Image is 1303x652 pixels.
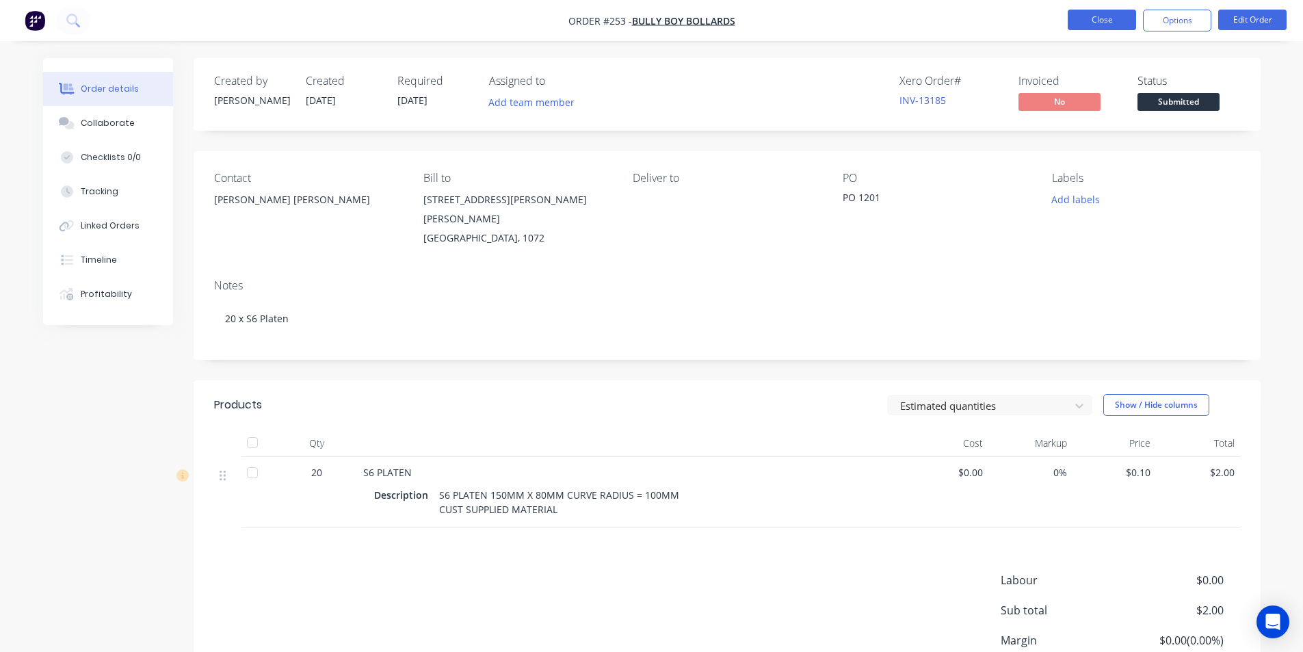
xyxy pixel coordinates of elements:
[43,209,173,243] button: Linked Orders
[214,190,402,234] div: [PERSON_NAME] [PERSON_NAME]
[423,172,611,185] div: Bill to
[214,93,289,107] div: [PERSON_NAME]
[1137,93,1220,114] button: Submitted
[423,229,611,248] div: [GEOGRAPHIC_DATA], 1072
[214,298,1240,339] div: 20 x S6 Platen
[43,72,173,106] button: Order details
[1001,632,1122,649] span: Margin
[43,106,173,140] button: Collaborate
[81,83,139,95] div: Order details
[43,243,173,277] button: Timeline
[374,485,434,505] div: Description
[1001,572,1122,588] span: Labour
[397,94,427,107] span: [DATE]
[481,93,581,112] button: Add team member
[311,465,322,480] span: 20
[1122,632,1223,649] span: $0.00 ( 0.00 %)
[899,75,1002,88] div: Xero Order #
[81,185,118,198] div: Tracking
[1068,10,1136,30] button: Close
[1156,430,1240,457] div: Total
[1018,75,1121,88] div: Invoiced
[214,279,1240,292] div: Notes
[1018,93,1101,110] span: No
[1137,75,1240,88] div: Status
[214,190,402,209] div: [PERSON_NAME] [PERSON_NAME]
[1044,190,1107,209] button: Add labels
[633,172,820,185] div: Deliver to
[905,430,989,457] div: Cost
[43,277,173,311] button: Profitability
[363,466,412,479] span: S6 PLATEN
[1078,465,1151,480] span: $0.10
[899,94,946,107] a: INV-13185
[276,430,358,457] div: Qty
[910,465,984,480] span: $0.00
[1161,465,1235,480] span: $2.00
[489,75,626,88] div: Assigned to
[306,75,381,88] div: Created
[434,485,685,519] div: S6 PLATEN 150MM X 80MM CURVE RADIUS = 100MM CUST SUPPLIED MATERIAL
[1137,93,1220,110] span: Submitted
[306,94,336,107] span: [DATE]
[81,117,135,129] div: Collaborate
[81,288,132,300] div: Profitability
[1072,430,1157,457] div: Price
[1218,10,1287,30] button: Edit Order
[397,75,473,88] div: Required
[1122,602,1223,618] span: $2.00
[214,172,402,185] div: Contact
[632,14,735,27] a: Bully Boy Bollards
[489,93,582,112] button: Add team member
[214,75,289,88] div: Created by
[1001,602,1122,618] span: Sub total
[1143,10,1211,31] button: Options
[81,254,117,266] div: Timeline
[1052,172,1239,185] div: Labels
[1256,605,1289,638] div: Open Intercom Messenger
[214,397,262,413] div: Products
[988,430,1072,457] div: Markup
[423,190,611,229] div: [STREET_ADDRESS][PERSON_NAME][PERSON_NAME]
[843,172,1030,185] div: PO
[43,140,173,174] button: Checklists 0/0
[43,174,173,209] button: Tracking
[994,465,1067,480] span: 0%
[1103,394,1209,416] button: Show / Hide columns
[568,14,632,27] span: Order #253 -
[843,190,1014,209] div: PO 1201
[81,220,140,232] div: Linked Orders
[81,151,141,164] div: Checklists 0/0
[25,10,45,31] img: Factory
[423,190,611,248] div: [STREET_ADDRESS][PERSON_NAME][PERSON_NAME][GEOGRAPHIC_DATA], 1072
[1122,572,1223,588] span: $0.00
